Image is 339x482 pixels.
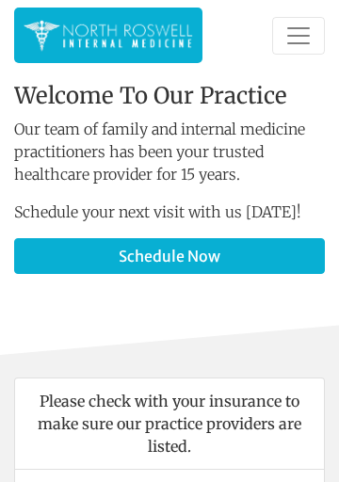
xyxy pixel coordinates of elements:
[14,83,325,110] h1: Welcome To Our Practice
[14,238,325,274] a: Schedule Now
[14,378,325,470] li: Please check with your insurance to make sure our practice providers are listed.
[14,118,325,185] p: Our team of family and internal medicine practitioners has been your trusted healthcare provider ...
[24,17,193,54] img: North Roswell Internal Medicine
[14,201,325,223] p: Schedule your next visit with us [DATE]!
[272,17,325,55] button: Toggle navigation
